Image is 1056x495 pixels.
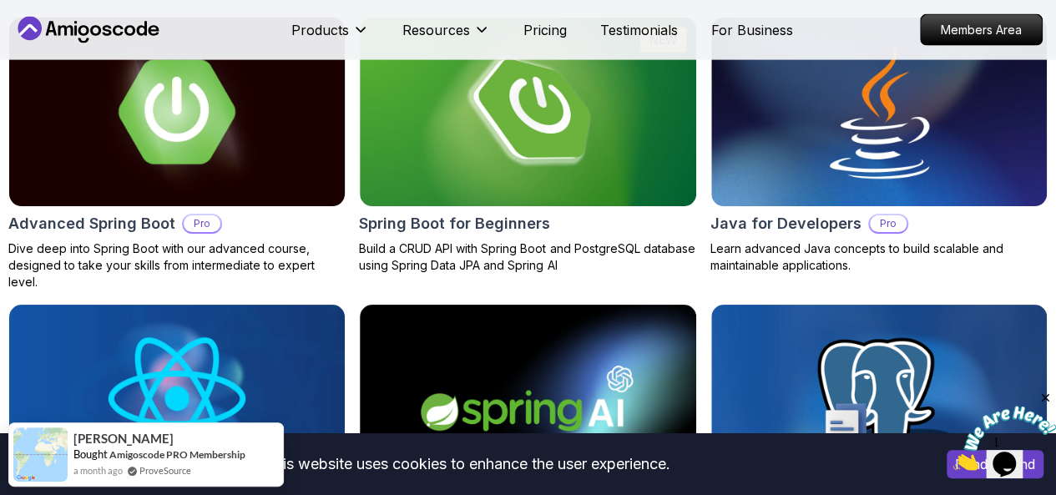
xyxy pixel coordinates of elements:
p: Resources [402,20,470,40]
span: 1 [7,7,13,21]
h2: Java for Developers [710,212,861,235]
a: Testimonials [600,20,678,40]
a: Pricing [523,20,567,40]
button: Accept cookies [947,450,1043,478]
a: Java for Developers cardJava for DevelopersProLearn advanced Java concepts to build scalable and ... [710,17,1048,273]
span: a month ago [73,463,123,477]
img: Spring AI card [360,305,695,492]
span: Bought [73,447,108,461]
p: Products [291,20,349,40]
a: Members Area [920,14,1043,46]
p: Learn advanced Java concepts to build scalable and maintainable applications. [710,240,1048,274]
p: Pro [870,215,907,232]
a: Amigoscode PRO Membership [109,448,245,461]
h2: Spring Boot for Beginners [359,212,550,235]
div: This website uses cookies to enhance the user experience. [13,446,922,482]
p: Pro [184,215,220,232]
a: Advanced Spring Boot cardAdvanced Spring BootProDive deep into Spring Boot with our advanced cour... [8,17,346,290]
button: Products [291,20,369,53]
img: provesource social proof notification image [13,427,68,482]
img: Java for Developers card [711,18,1047,205]
iframe: chat widget [952,391,1056,470]
p: Dive deep into Spring Boot with our advanced course, designed to take your skills from intermedia... [8,240,346,290]
p: Build a CRUD API with Spring Boot and PostgreSQL database using Spring Data JPA and Spring AI [359,240,696,274]
a: Spring Boot for Beginners cardNEWSpring Boot for BeginnersBuild a CRUD API with Spring Boot and P... [359,17,696,273]
a: ProveSource [139,465,191,476]
a: For Business [711,20,793,40]
img: React JS Developer Guide card [9,305,345,492]
h2: Advanced Spring Boot [8,212,175,235]
p: Members Area [921,15,1042,45]
img: Spring Boot for Beginners card [360,18,695,205]
button: Resources [402,20,490,53]
img: SQL and Databases Fundamentals card [711,305,1047,492]
span: [PERSON_NAME] [73,432,174,446]
img: Advanced Spring Boot card [1,13,353,211]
